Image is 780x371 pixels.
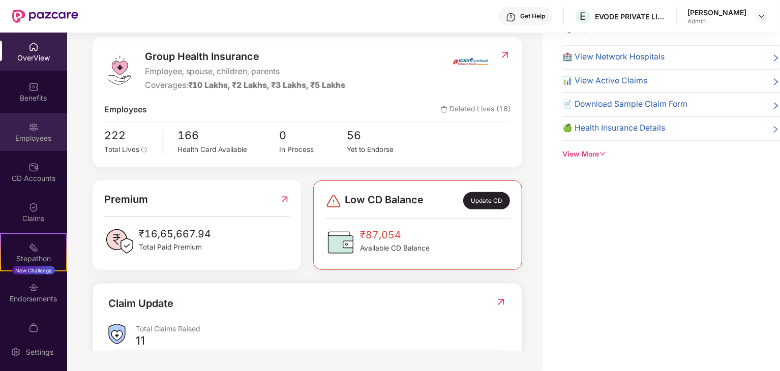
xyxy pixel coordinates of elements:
[772,77,780,87] span: right
[104,104,147,116] span: Employees
[772,124,780,135] span: right
[441,104,511,116] span: Deleted Lives (18)
[279,127,347,144] span: 0
[772,53,780,64] span: right
[496,297,506,307] img: RedirectIcon
[279,144,347,155] div: In Process
[325,227,356,258] img: CDBalanceIcon
[599,150,607,158] span: down
[28,122,39,132] img: svg+xml;base64,PHN2ZyBpZD0iRW1wbG95ZWVzIiB4bWxucz0iaHR0cDovL3d3dy53My5vcmcvMjAwMC9zdmciIHdpZHRoPS...
[463,192,510,209] div: Update CD
[347,144,415,155] div: Yet to Endorse
[563,75,648,87] span: 📊 View Active Claims
[145,49,346,65] span: Group Health Insurance
[687,17,746,25] div: Admin
[139,226,212,242] span: ₹16,65,667.94
[520,12,545,20] div: Get Help
[345,192,424,209] span: Low CD Balance
[136,333,145,348] div: 11
[28,283,39,293] img: svg+xml;base64,PHN2ZyBpZD0iRW5kb3JzZW1lbnRzIiB4bWxucz0iaHR0cDovL3d3dy53My5vcmcvMjAwMC9zdmciIHdpZH...
[145,66,346,78] span: Employee, spouse, children, parents
[104,145,139,153] span: Total Lives
[136,324,506,333] div: Total Claims Raised
[506,12,516,22] img: svg+xml;base64,PHN2ZyBpZD0iSGVscC0zMngzMiIgeG1sbnM9Imh0dHA6Ly93d3cudzMub3JnLzIwMDAvc3ZnIiB3aWR0aD...
[23,347,56,357] div: Settings
[141,147,147,153] span: info-circle
[28,242,39,253] img: svg+xml;base64,PHN2ZyB4bWxucz0iaHR0cDovL3d3dy53My5vcmcvMjAwMC9zdmciIHdpZHRoPSIyMSIgaGVpZ2h0PSIyMC...
[178,144,280,155] div: Health Card Available
[28,82,39,92] img: svg+xml;base64,PHN2ZyBpZD0iQmVuZWZpdHMiIHhtbG5zPSJodHRwOi8vd3d3LnczLm9yZy8yMDAwL3N2ZyIgd2lkdGg9Ij...
[758,12,766,20] img: svg+xml;base64,PHN2ZyBpZD0iRHJvcGRvd24tMzJ4MzIiIHhtbG5zPSJodHRwOi8vd3d3LnczLm9yZy8yMDAwL3N2ZyIgd2...
[347,127,415,144] span: 56
[104,192,148,207] span: Premium
[28,202,39,212] img: svg+xml;base64,PHN2ZyBpZD0iQ2xhaW0iIHhtbG5zPSJodHRwOi8vd3d3LnczLm9yZy8yMDAwL3N2ZyIgd2lkdGg9IjIwIi...
[360,243,430,254] span: Available CD Balance
[563,51,665,64] span: 🏥 View Network Hospitals
[687,8,746,17] div: [PERSON_NAME]
[188,80,346,90] span: ₹10 Lakhs, ₹2 Lakhs, ₹3 Lakhs, ₹5 Lakhs
[441,106,447,113] img: deleteIcon
[28,323,39,333] img: svg+xml;base64,PHN2ZyBpZD0iTXlfT3JkZXJzIiBkYXRhLW5hbWU9Ik15IE9yZGVycyIgeG1sbnM9Imh0dHA6Ly93d3cudz...
[325,193,342,209] img: svg+xml;base64,PHN2ZyBpZD0iRGFuZ2VyLTMyeDMyIiB4bWxucz0iaHR0cDovL3d3dy53My5vcmcvMjAwMC9zdmciIHdpZH...
[595,12,666,21] div: EVODE PRIVATE LIMITED
[108,296,173,312] div: Claim Update
[104,55,135,85] img: logo
[563,98,688,111] span: 📄 Download Sample Claim Form
[500,50,511,60] img: RedirectIcon
[772,100,780,111] span: right
[580,10,586,22] span: E
[279,192,290,207] img: RedirectIcon
[108,324,126,345] img: ClaimsSummaryIcon
[139,242,212,253] span: Total Paid Premium
[11,347,21,357] img: svg+xml;base64,PHN2ZyBpZD0iU2V0dGluZy0yMHgyMCIgeG1sbnM9Imh0dHA6Ly93d3cudzMub3JnLzIwMDAvc3ZnIiB3aW...
[452,49,490,74] img: insurerIcon
[1,254,66,264] div: Stepathon
[360,227,430,243] span: ₹87,054
[563,149,780,160] div: View More
[563,122,666,135] span: 🍏 Health Insurance Details
[145,79,346,92] div: Coverages:
[12,266,55,274] div: New Challenge
[28,42,39,52] img: svg+xml;base64,PHN2ZyBpZD0iSG9tZSIgeG1sbnM9Imh0dHA6Ly93d3cudzMub3JnLzIwMDAvc3ZnIiB3aWR0aD0iMjAiIG...
[12,10,78,23] img: New Pazcare Logo
[28,162,39,172] img: svg+xml;base64,PHN2ZyBpZD0iQ0RfQWNjb3VudHMiIGRhdGEtbmFtZT0iQ0QgQWNjb3VudHMiIHhtbG5zPSJodHRwOi8vd3...
[104,127,155,144] span: 222
[104,226,135,257] img: PaidPremiumIcon
[178,127,280,144] span: 166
